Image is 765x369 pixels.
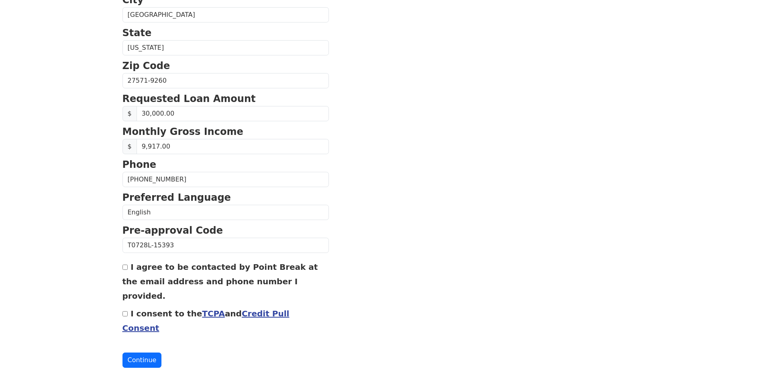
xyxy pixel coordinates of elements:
[122,27,152,39] strong: State
[122,159,157,170] strong: Phone
[122,262,318,301] label: I agree to be contacted by Point Break at the email address and phone number I provided.
[137,139,329,154] input: Monthly Gross Income
[122,124,329,139] p: Monthly Gross Income
[122,309,290,333] label: I consent to the and
[122,192,231,203] strong: Preferred Language
[122,73,329,88] input: Zip Code
[122,93,256,104] strong: Requested Loan Amount
[122,172,329,187] input: Phone
[122,225,223,236] strong: Pre-approval Code
[122,7,329,22] input: City
[137,106,329,121] input: Requested Loan Amount
[122,106,137,121] span: $
[122,353,162,368] button: Continue
[122,139,137,154] span: $
[122,238,329,253] input: Pre-approval Code
[122,60,170,71] strong: Zip Code
[202,309,225,318] a: TCPA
